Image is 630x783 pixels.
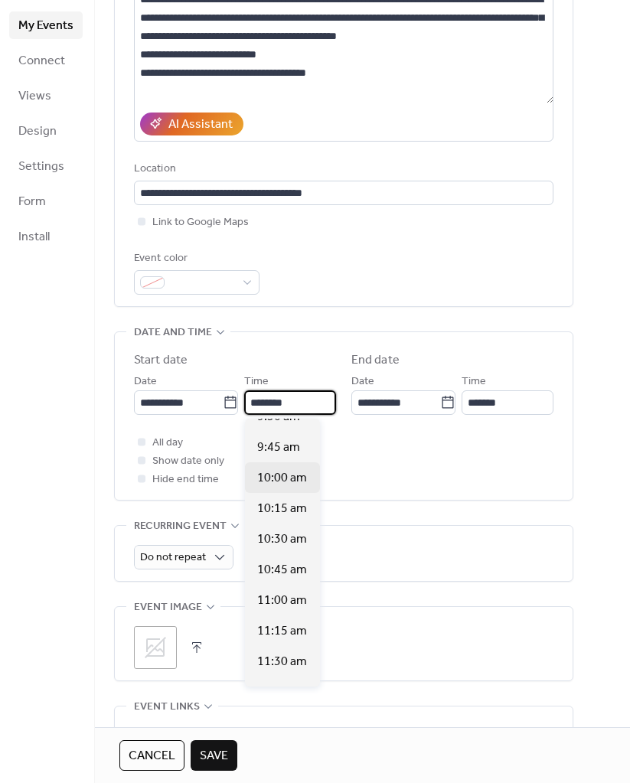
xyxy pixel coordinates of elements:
span: 10:00 am [257,469,307,488]
a: Settings [9,152,83,180]
div: Start date [134,351,188,370]
span: Event links [134,698,200,716]
span: Hide end time [152,471,219,489]
span: Show date only [152,452,224,471]
span: Do not repeat [140,547,206,568]
span: Save [200,747,228,765]
a: Connect [9,47,83,74]
span: Time [462,373,486,391]
span: Install [18,228,50,246]
button: Cancel [119,740,184,771]
a: My Events [9,11,83,39]
span: Event image [134,599,202,617]
span: Design [18,122,57,141]
span: 11:15 am [257,622,307,641]
div: URL [134,726,550,744]
a: Design [9,117,83,145]
button: Save [191,740,237,771]
div: Location [134,160,550,178]
span: Date [351,373,374,391]
span: Date and time [134,324,212,342]
span: 10:45 am [257,561,307,579]
span: 10:15 am [257,500,307,518]
span: Link to Google Maps [152,214,249,232]
a: Install [9,223,83,250]
span: 11:45 am [257,683,307,702]
div: AI Assistant [168,116,233,134]
span: Connect [18,52,65,70]
span: Date [134,373,157,391]
span: Time [244,373,269,391]
div: Event color [134,250,256,268]
div: End date [351,351,400,370]
span: Cancel [129,747,175,765]
button: AI Assistant [140,113,243,135]
span: My Events [18,17,73,35]
a: Form [9,188,83,215]
span: Recurring event [134,517,227,536]
span: 11:00 am [257,592,307,610]
span: Views [18,87,51,106]
span: Settings [18,158,64,176]
a: Views [9,82,83,109]
div: ; [134,626,177,669]
span: 9:45 am [257,439,300,457]
span: All day [152,434,183,452]
span: Form [18,193,46,211]
span: 10:30 am [257,530,307,549]
span: 11:30 am [257,653,307,671]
